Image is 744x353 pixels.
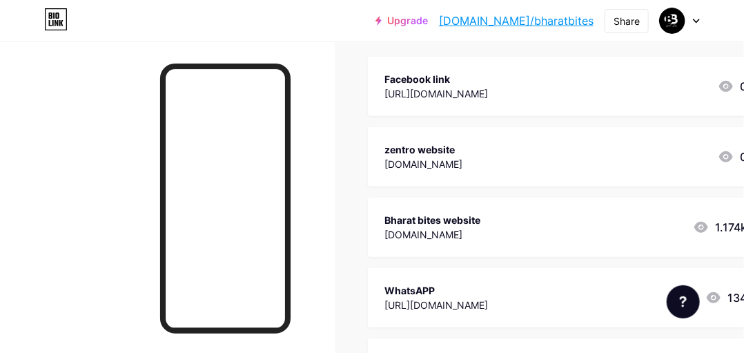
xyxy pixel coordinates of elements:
[614,14,640,28] div: Share
[375,15,428,26] a: Upgrade
[384,72,488,86] div: Facebook link
[439,12,594,29] a: [DOMAIN_NAME]/bharatbites
[384,157,462,171] div: [DOMAIN_NAME]
[384,283,488,298] div: WhatsAPP
[384,227,480,242] div: [DOMAIN_NAME]
[384,142,462,157] div: zentro website
[384,298,488,312] div: [URL][DOMAIN_NAME]
[384,86,488,101] div: [URL][DOMAIN_NAME]
[384,213,480,227] div: Bharat bites website
[659,8,685,34] img: bharatbites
